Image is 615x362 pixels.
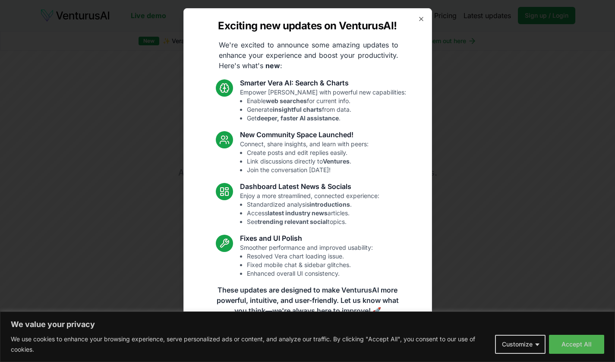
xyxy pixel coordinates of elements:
p: Enjoy a more streamlined, connected experience: [240,192,379,226]
p: Smoother performance and improved usability: [240,243,373,278]
li: Fixed mobile chat & sidebar glitches. [247,261,373,269]
li: Standardized analysis . [247,200,379,209]
li: Get . [247,114,406,123]
li: See topics. [247,217,379,226]
a: Read the full announcement on our blog! [243,326,372,343]
p: Empower [PERSON_NAME] with powerful new capabilities: [240,88,406,123]
li: Enable for current info. [247,97,406,105]
h3: Fixes and UI Polish [240,233,373,243]
p: Connect, share insights, and learn with peers: [240,140,369,174]
li: Enhanced overall UI consistency. [247,269,373,278]
h3: Smarter Vera AI: Search & Charts [240,78,406,88]
strong: insightful charts [273,106,322,113]
h3: New Community Space Launched! [240,129,369,140]
strong: Ventures [323,157,350,165]
strong: trending relevant social [258,218,328,225]
h2: Exciting new updates on VenturusAI! [218,19,397,33]
li: Create posts and edit replies easily. [247,148,369,157]
strong: latest industry news [268,209,328,217]
h3: Dashboard Latest News & Socials [240,181,379,192]
li: Link discussions directly to . [247,157,369,166]
strong: introductions [309,201,350,208]
li: Access articles. [247,209,379,217]
strong: deeper, faster AI assistance [257,114,339,122]
li: Generate from data. [247,105,406,114]
strong: web searches [266,97,307,104]
strong: new [265,61,280,70]
li: Resolved Vera chart loading issue. [247,252,373,261]
li: Join the conversation [DATE]! [247,166,369,174]
p: We're excited to announce some amazing updates to enhance your experience and boost your producti... [212,40,405,71]
p: These updates are designed to make VenturusAI more powerful, intuitive, and user-friendly. Let us... [211,285,404,316]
